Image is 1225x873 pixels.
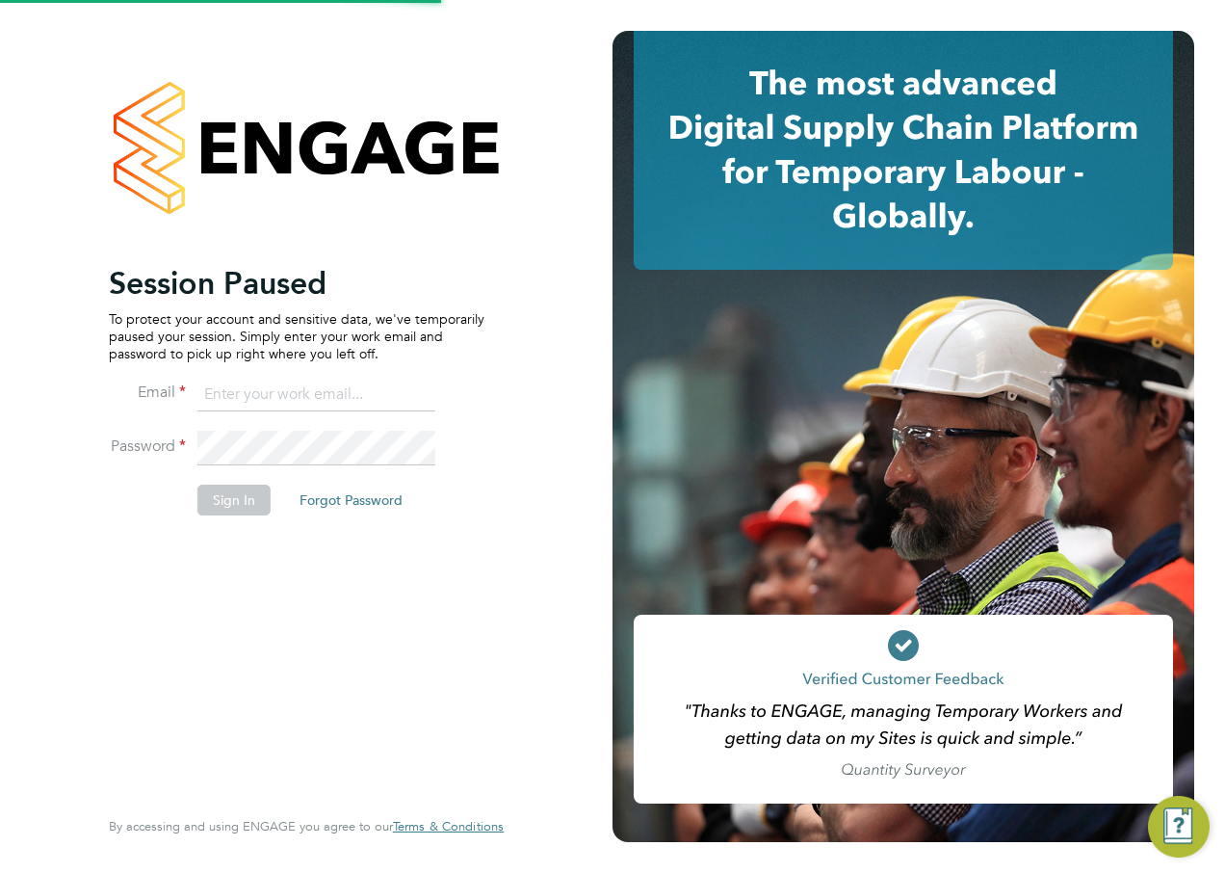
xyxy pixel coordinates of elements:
button: Forgot Password [284,485,418,516]
a: Terms & Conditions [393,819,504,834]
label: Password [109,436,186,457]
h2: Session Paused [109,264,484,303]
span: By accessing and using ENGAGE you agree to our [109,818,504,834]
p: To protect your account and sensitive data, we've temporarily paused your session. Simply enter y... [109,310,484,363]
span: Terms & Conditions [393,818,504,834]
label: Email [109,383,186,403]
input: Enter your work email... [197,378,435,412]
button: Sign In [197,485,271,516]
button: Engage Resource Center [1148,796,1210,858]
